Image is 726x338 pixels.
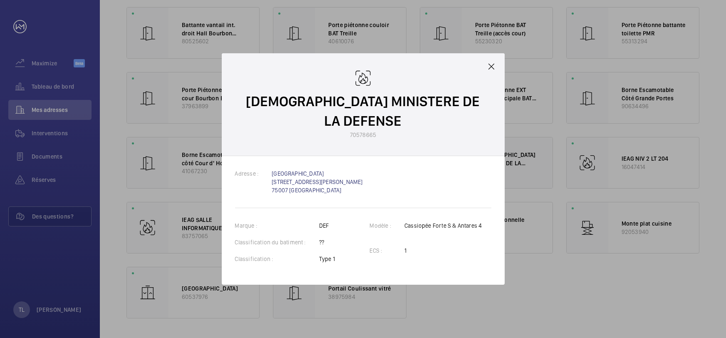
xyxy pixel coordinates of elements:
p: DEF [319,221,335,230]
p: ?? [319,238,335,246]
p: 1 [404,246,482,255]
label: Modèle : [370,222,404,229]
label: ECS : [370,247,396,254]
p: Cassiopée Forte S & Antares 4 [404,221,482,230]
p: [DEMOGRAPHIC_DATA] MINISTERE DE LA DEFENSE [238,92,488,131]
p: Type 1 [319,255,335,263]
a: [GEOGRAPHIC_DATA] [STREET_ADDRESS][PERSON_NAME] 75007 [GEOGRAPHIC_DATA] [272,170,362,194]
label: Adresse : [235,170,272,177]
label: Classification du batiment : [235,239,319,246]
label: Classification : [235,256,287,262]
img: fire_alarm.svg [355,70,372,87]
p: 70578665 [350,131,376,139]
label: Marque : [235,222,270,229]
